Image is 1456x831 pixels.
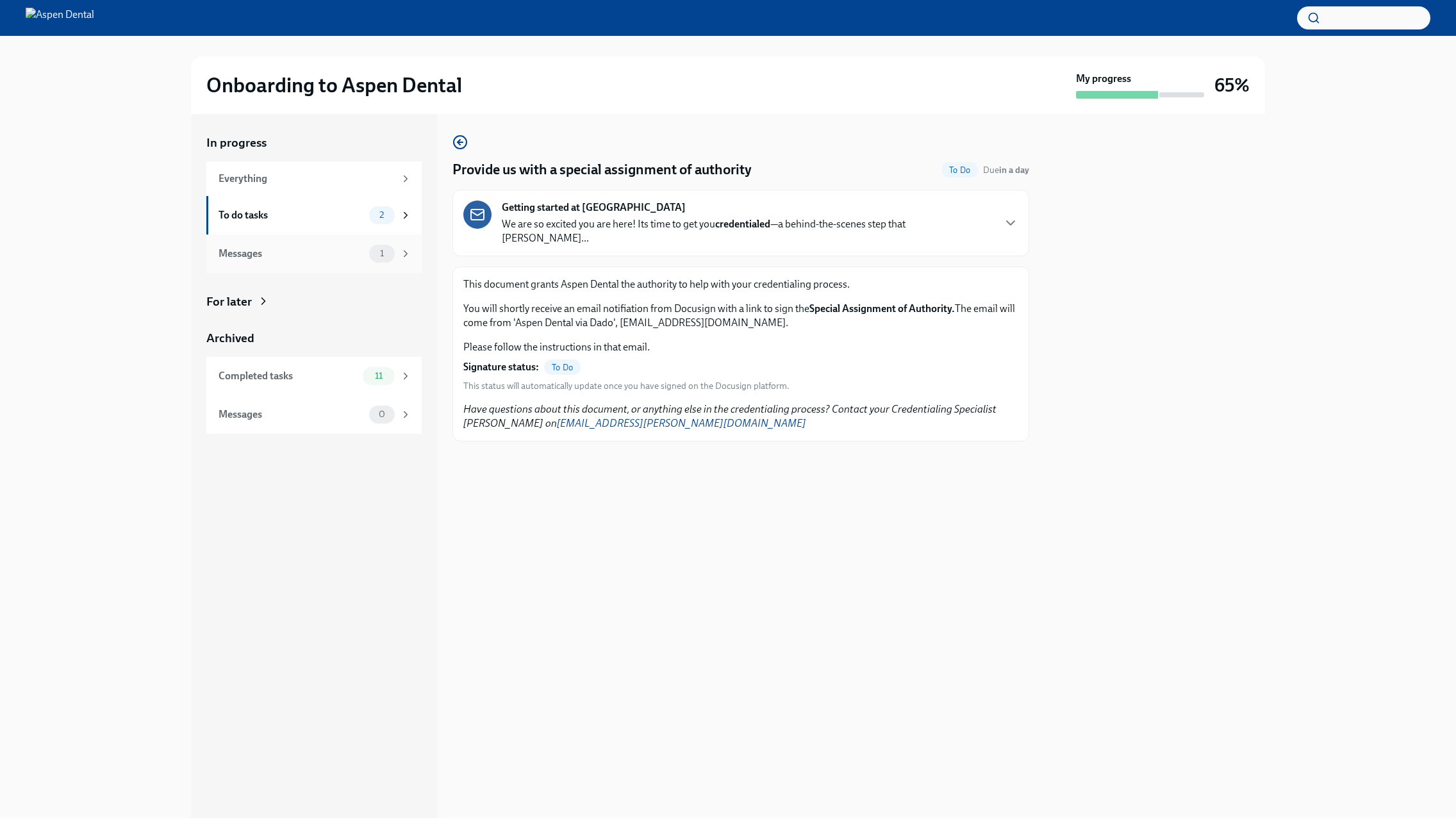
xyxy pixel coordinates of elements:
[463,403,997,429] em: Have questions about this document, or anything else in the credentialing process? Contact your C...
[219,407,364,422] div: Messages
[983,164,1029,176] span: October 10th, 2025 07:00
[371,409,393,419] span: 0
[1214,74,1250,97] h3: 65%
[372,249,392,258] span: 1
[452,160,752,179] h4: Provide us with a special assignment of authority
[219,247,364,261] div: Messages
[206,72,462,98] h2: Onboarding to Aspen Dental
[219,172,395,186] div: Everything
[715,218,770,230] strong: credentialed
[206,395,422,434] a: Messages0
[463,360,539,374] strong: Signature status:
[219,208,364,222] div: To do tasks
[206,135,422,151] a: In progress
[557,417,806,429] a: [EMAIL_ADDRESS][PERSON_NAME][DOMAIN_NAME]
[206,357,422,395] a: Completed tasks11
[219,369,358,383] div: Completed tasks
[502,201,686,215] strong: Getting started at [GEOGRAPHIC_DATA]
[26,8,94,28] img: Aspen Dental
[999,165,1029,176] strong: in a day
[367,371,390,381] span: 11
[544,363,581,372] span: To Do
[206,196,422,234] a: To do tasks2
[809,302,955,315] strong: Special Assignment of Authority.
[206,293,252,310] div: For later
[463,277,1018,292] p: This document grants Aspen Dental the authority to help with your credentialing process.
[502,217,993,245] p: We are so excited you are here! Its time to get you —a behind-the-scenes step that [PERSON_NAME]...
[206,293,422,310] a: For later
[206,330,422,347] a: Archived
[1076,72,1131,86] strong: My progress
[941,165,978,175] span: To Do
[463,302,1018,330] p: You will shortly receive an email notifiation from Docusign with a link to sign the The email wil...
[463,380,790,392] span: This status will automatically update once you have signed on the Docusign platform.
[463,340,1018,354] p: Please follow the instructions in that email.
[206,234,422,273] a: Messages1
[206,161,422,196] a: Everything
[983,165,1029,176] span: Due
[372,210,392,220] span: 2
